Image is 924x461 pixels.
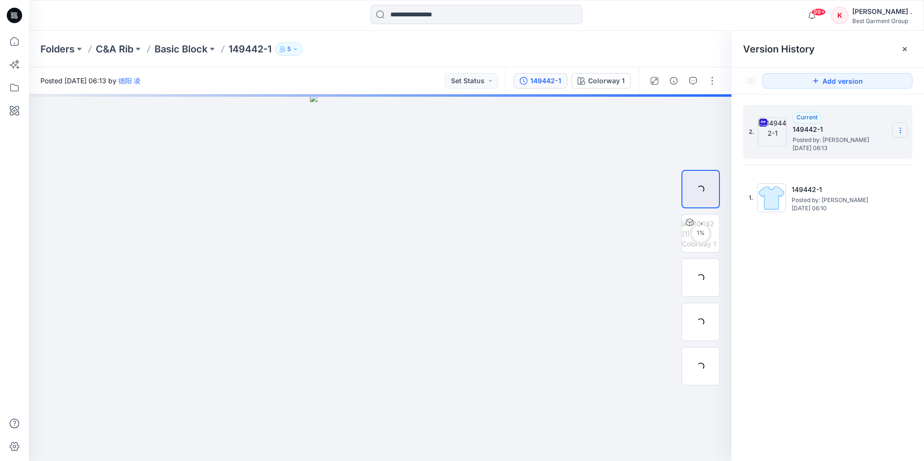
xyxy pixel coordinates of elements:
span: 1. [749,193,753,202]
span: Posted by: 德阳 凌 [793,135,889,145]
span: Version History [743,43,815,55]
div: Best Garment Group [852,17,912,25]
a: C&A Rib [96,42,133,56]
div: [PERSON_NAME] . [852,6,912,17]
div: Colorway 1 [588,76,625,86]
button: 5 [275,42,303,56]
img: 149442-1 [758,117,787,146]
a: 德阳 凌 [118,77,141,85]
div: 149442-1 [530,76,561,86]
button: 149442-1 [513,73,567,89]
div: K [831,7,848,24]
img: 149442 (1) Colorway 1 [682,218,719,249]
span: [DATE] 06:10 [792,205,888,212]
img: eyJhbGciOiJIUzI1NiIsImtpZCI6IjAiLCJzbHQiOiJzZXMiLCJ0eXAiOiJKV1QifQ.eyJkYXRhIjp7InR5cGUiOiJzdG9yYW... [310,94,450,461]
img: 149442-1 [757,183,786,212]
span: [DATE] 06:13 [793,145,889,152]
button: Colorway 1 [571,73,631,89]
button: Show Hidden Versions [743,73,758,89]
p: 5 [287,44,291,54]
p: 149442-1 [229,42,271,56]
button: Details [666,73,681,89]
h5: 149442-1 [792,184,888,195]
a: Basic Block [154,42,207,56]
h5: 149442-1 [793,124,889,135]
span: Posted [DATE] 06:13 by [40,76,141,86]
button: Add version [762,73,912,89]
div: 1 % [689,229,712,237]
span: 2. [749,128,754,136]
span: 99+ [811,8,826,16]
span: Current [796,114,818,121]
a: Folders [40,42,75,56]
button: Close [901,45,909,53]
span: Posted by: 德阳 凌 [792,195,888,205]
